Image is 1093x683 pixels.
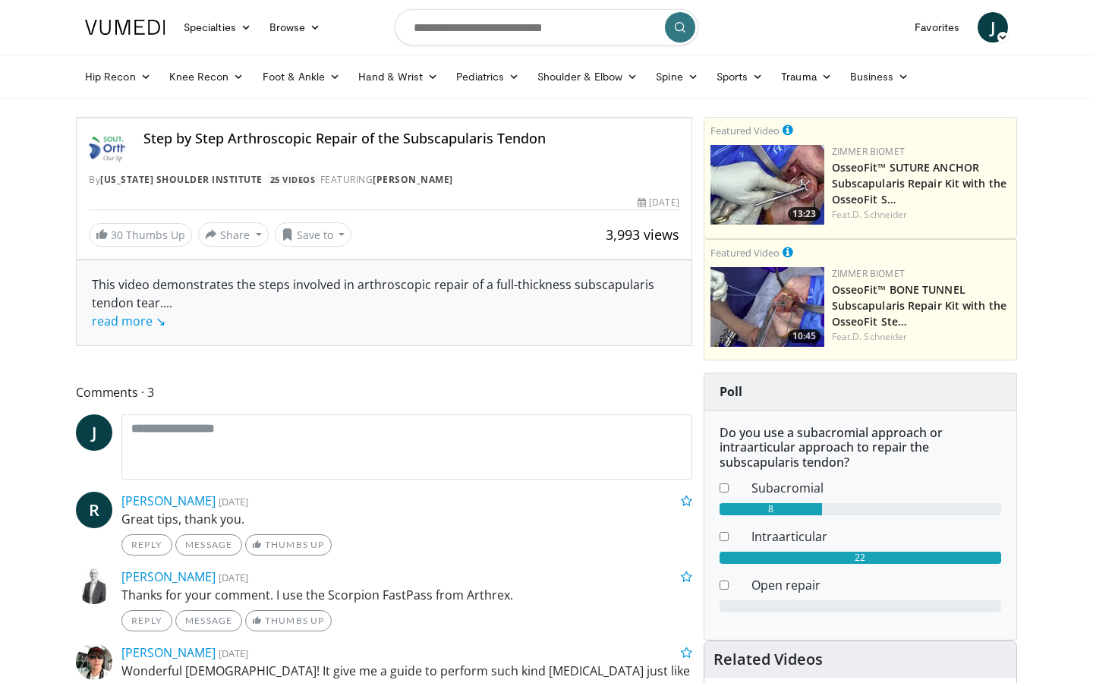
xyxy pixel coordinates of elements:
[89,131,125,167] img: Avatar
[349,61,447,92] a: Hand & Wrist
[160,61,254,92] a: Knee Recon
[121,493,216,509] a: [PERSON_NAME]
[720,552,1001,564] div: 22
[275,222,352,247] button: Save to
[245,610,331,631] a: Thumbs Up
[175,534,242,556] a: Message
[121,610,172,631] a: Reply
[852,208,907,221] a: D. Schneider
[647,61,707,92] a: Spine
[788,207,821,221] span: 13:23
[720,383,742,400] strong: Poll
[707,61,773,92] a: Sports
[832,208,1010,222] div: Feat.
[76,568,112,604] img: Avatar
[219,571,248,584] small: [DATE]
[175,610,242,631] a: Message
[528,61,647,92] a: Shoulder & Elbow
[832,267,905,280] a: Zimmer Biomet
[76,61,160,92] a: Hip Recon
[198,222,269,247] button: Share
[76,382,692,402] span: Comments 3
[89,173,679,187] div: By FEATURING
[121,586,692,604] p: Thanks for your comment. I use the Scorpion FastPass from Arthrex.
[121,534,172,556] a: Reply
[219,495,248,508] small: [DATE]
[710,145,824,225] a: 13:23
[175,12,260,42] a: Specialties
[76,644,112,680] img: Avatar
[638,196,679,209] div: [DATE]
[219,647,248,660] small: [DATE]
[832,145,905,158] a: Zimmer Biomet
[710,124,780,137] small: Featured Video
[740,479,1013,497] dd: Subacromial
[772,61,841,92] a: Trauma
[710,145,824,225] img: 40c8acad-cf15-4485-a741-123ec1ccb0c0.150x105_q85_crop-smart_upscale.jpg
[89,223,192,247] a: 30 Thumbs Up
[373,173,453,186] a: [PERSON_NAME]
[710,267,824,347] a: 10:45
[92,275,676,330] div: This video demonstrates the steps involved in arthroscopic repair of a full-thickness subscapular...
[978,12,1008,42] a: J
[710,267,824,347] img: 2f1af013-60dc-4d4f-a945-c3496bd90c6e.150x105_q85_crop-smart_upscale.jpg
[852,330,907,343] a: D. Schneider
[720,426,1001,470] h6: Do you use a subacromial approach or intraarticular approach to repair the subscapularis tendon?
[720,503,822,515] div: 8
[710,246,780,260] small: Featured Video
[265,173,320,186] a: 25 Videos
[92,313,165,329] a: read more ↘
[788,329,821,343] span: 10:45
[245,534,331,556] a: Thumbs Up
[143,131,679,147] h4: Step by Step Arthroscopic Repair of the Subscapularis Tendon
[832,282,1006,329] a: OsseoFit™ BONE TUNNEL Subscapularis Repair Kit with the OsseoFit Ste…
[606,225,679,244] span: 3,993 views
[906,12,969,42] a: Favorites
[740,576,1013,594] dd: Open repair
[260,12,330,42] a: Browse
[713,650,823,669] h4: Related Videos
[100,173,263,186] a: [US_STATE] Shoulder Institute
[121,568,216,585] a: [PERSON_NAME]
[76,414,112,451] a: J
[841,61,918,92] a: Business
[447,61,528,92] a: Pediatrics
[740,527,1013,546] dd: Intraarticular
[832,330,1010,344] div: Feat.
[395,9,698,46] input: Search topics, interventions
[111,228,123,242] span: 30
[76,492,112,528] a: R
[85,20,165,35] img: VuMedi Logo
[121,510,692,528] p: Great tips, thank you.
[254,61,350,92] a: Foot & Ankle
[832,160,1006,206] a: OsseoFit™ SUTURE ANCHOR Subscapularis Repair Kit with the OsseoFit S…
[121,644,216,661] a: [PERSON_NAME]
